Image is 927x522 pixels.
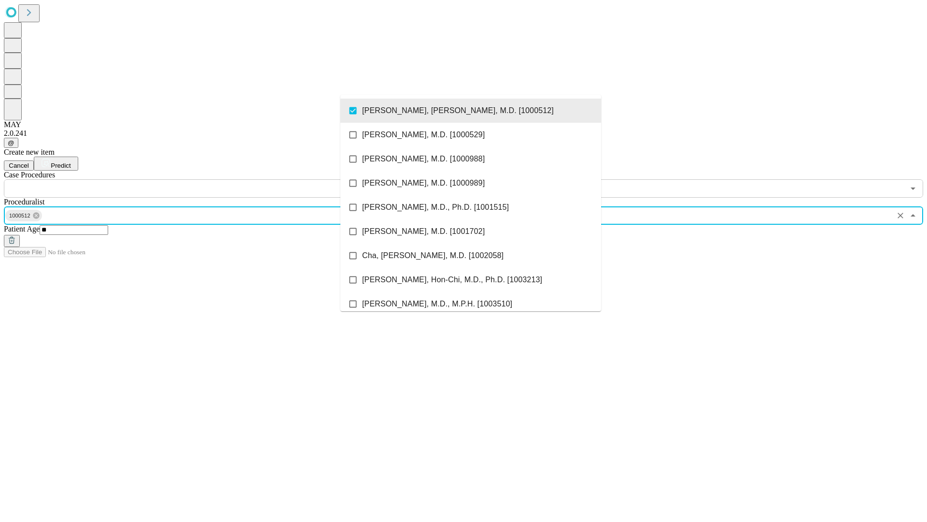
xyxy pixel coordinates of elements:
[362,250,504,261] span: Cha, [PERSON_NAME], M.D. [1002058]
[4,120,923,129] div: MAY
[4,171,55,179] span: Scheduled Procedure
[362,105,554,116] span: [PERSON_NAME], [PERSON_NAME], M.D. [1000512]
[4,198,44,206] span: Proceduralist
[362,202,509,213] span: [PERSON_NAME], M.D., Ph.D. [1001515]
[362,226,485,237] span: [PERSON_NAME], M.D. [1001702]
[362,153,485,165] span: [PERSON_NAME], M.D. [1000988]
[51,162,70,169] span: Predict
[906,182,920,195] button: Open
[4,225,40,233] span: Patient Age
[4,138,18,148] button: @
[362,129,485,141] span: [PERSON_NAME], M.D. [1000529]
[9,162,29,169] span: Cancel
[34,157,78,171] button: Predict
[362,274,542,286] span: [PERSON_NAME], Hon-Chi, M.D., Ph.D. [1003213]
[362,298,512,310] span: [PERSON_NAME], M.D., M.P.H. [1003510]
[4,148,55,156] span: Create new item
[4,129,923,138] div: 2.0.241
[5,210,42,221] div: 1000512
[4,160,34,171] button: Cancel
[8,139,14,146] span: @
[894,209,907,222] button: Clear
[5,210,34,221] span: 1000512
[906,209,920,222] button: Close
[362,177,485,189] span: [PERSON_NAME], M.D. [1000989]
